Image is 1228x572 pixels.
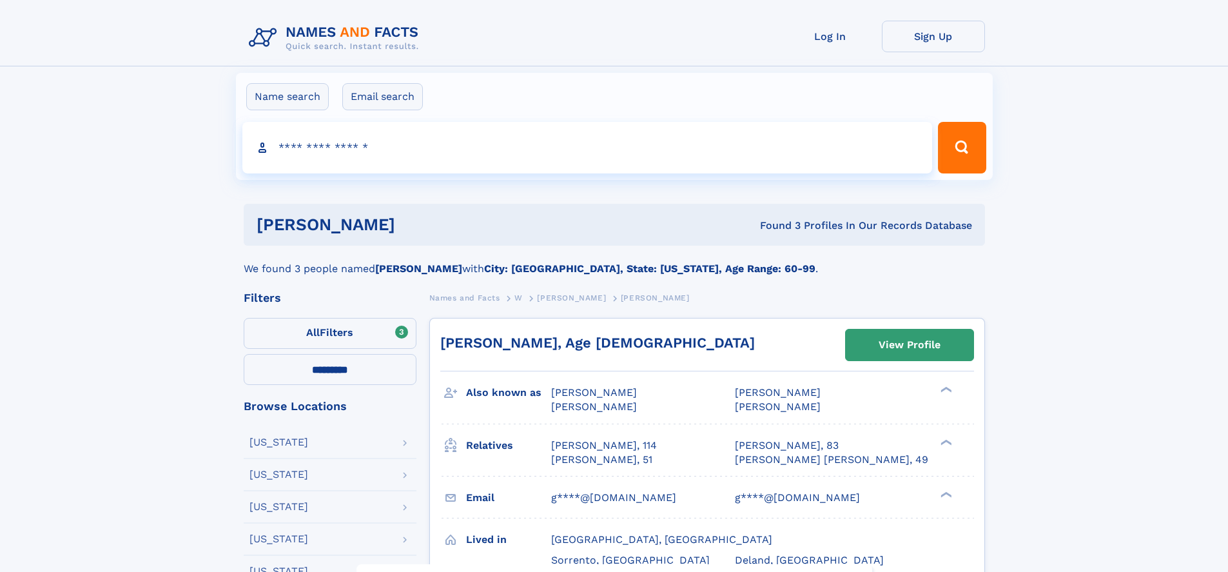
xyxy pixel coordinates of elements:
[514,290,523,306] a: W
[735,400,821,413] span: [PERSON_NAME]
[466,529,551,551] h3: Lived in
[779,21,882,52] a: Log In
[551,453,652,467] a: [PERSON_NAME], 51
[249,437,308,448] div: [US_STATE]
[937,386,953,394] div: ❯
[621,293,690,302] span: [PERSON_NAME]
[537,290,606,306] a: [PERSON_NAME]
[244,21,429,55] img: Logo Names and Facts
[342,83,423,110] label: Email search
[244,318,416,349] label: Filters
[735,554,884,566] span: Deland, [GEOGRAPHIC_DATA]
[375,262,462,275] b: [PERSON_NAME]
[249,469,308,480] div: [US_STATE]
[882,21,985,52] a: Sign Up
[938,122,986,173] button: Search Button
[246,83,329,110] label: Name search
[244,400,416,412] div: Browse Locations
[514,293,523,302] span: W
[735,439,839,453] a: [PERSON_NAME], 83
[551,533,772,546] span: [GEOGRAPHIC_DATA], [GEOGRAPHIC_DATA]
[466,382,551,404] h3: Also known as
[846,330,973,360] a: View Profile
[484,262,815,275] b: City: [GEOGRAPHIC_DATA], State: [US_STATE], Age Range: 60-99
[242,122,933,173] input: search input
[735,453,928,467] a: [PERSON_NAME] [PERSON_NAME], 49
[937,490,953,498] div: ❯
[466,435,551,457] h3: Relatives
[244,292,416,304] div: Filters
[551,400,637,413] span: [PERSON_NAME]
[937,438,953,446] div: ❯
[249,502,308,512] div: [US_STATE]
[257,217,578,233] h1: [PERSON_NAME]
[537,293,606,302] span: [PERSON_NAME]
[879,330,940,360] div: View Profile
[249,534,308,544] div: [US_STATE]
[244,246,985,277] div: We found 3 people named with .
[551,386,637,399] span: [PERSON_NAME]
[306,326,320,339] span: All
[551,554,710,566] span: Sorrento, [GEOGRAPHIC_DATA]
[551,439,657,453] a: [PERSON_NAME], 114
[440,335,755,351] a: [PERSON_NAME], Age [DEMOGRAPHIC_DATA]
[578,219,972,233] div: Found 3 Profiles In Our Records Database
[466,487,551,509] h3: Email
[429,290,500,306] a: Names and Facts
[735,386,821,399] span: [PERSON_NAME]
